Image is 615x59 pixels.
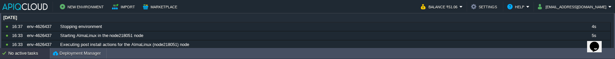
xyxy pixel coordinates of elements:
img: APIQCloud [2,3,48,10]
span: Stopping environment [60,24,102,30]
button: Settings [471,3,499,11]
button: [EMAIL_ADDRESS][DOMAIN_NAME] [538,3,608,11]
div: 16:37 [12,22,25,31]
div: 16:33 [12,31,25,40]
span: Starting AlmaLinux in the node218051 node [60,33,143,39]
div: No active tasks [8,48,50,59]
div: 4s [577,22,610,31]
button: New Environment [60,3,106,11]
span: Executing post install actions for the AlmaLinux (node218051) node [60,42,189,48]
button: Deployment Manager [53,50,101,57]
div: env-4626437 [25,22,58,31]
button: Help [507,3,526,11]
div: 16:33 [12,40,25,49]
button: Marketplace [143,3,179,11]
button: Balance ₹51.06 [421,3,459,11]
iframe: chat widget [587,32,608,52]
button: Import [112,3,137,11]
div: env-4626437 [25,31,58,40]
div: 2s [577,40,610,49]
div: [DATE] [2,13,610,22]
div: env-4626437 [25,40,58,49]
div: 5s [577,31,610,40]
